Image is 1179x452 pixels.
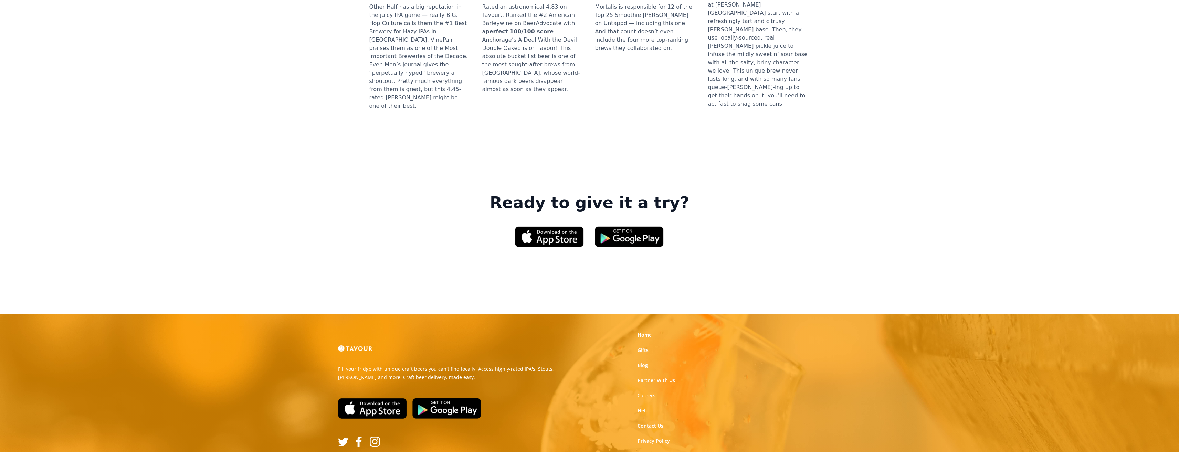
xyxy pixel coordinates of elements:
[638,377,675,384] a: Partner With Us
[338,365,585,381] p: Fill your fridge with unique craft beers you can't find locally. Access highly-rated IPA's, Stout...
[638,438,670,444] a: Privacy Policy
[638,392,655,399] a: Careers
[638,362,648,369] a: Blog
[490,193,689,213] strong: Ready to give it a try?
[638,422,663,429] a: Contact Us
[485,28,554,35] strong: perfect 100/100 score
[638,407,649,414] a: Help
[638,332,652,338] a: Home
[638,347,649,354] a: Gifts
